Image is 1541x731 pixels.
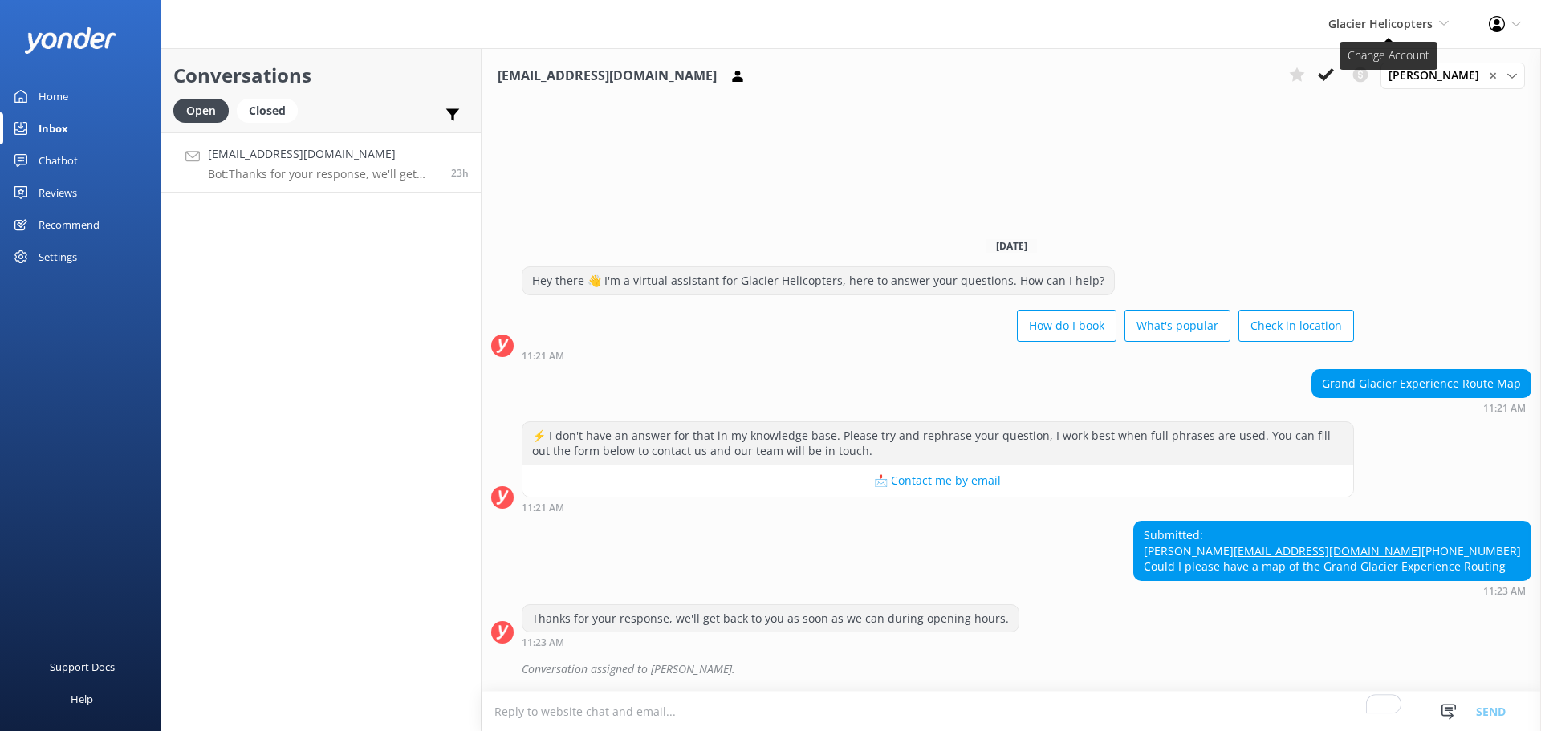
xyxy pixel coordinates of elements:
[1234,543,1421,558] a: [EMAIL_ADDRESS][DOMAIN_NAME]
[1380,63,1525,88] div: Assign User
[24,27,116,54] img: yonder-white-logo.png
[173,99,229,123] div: Open
[522,636,1019,648] div: Oct 06 2025 11:23am (UTC +13:00) Pacific/Auckland
[1134,522,1531,580] div: Submitted: [PERSON_NAME] [PHONE_NUMBER] Could I please have a map of the Grand Glacier Experience...
[39,209,100,241] div: Recommend
[1133,585,1531,596] div: Oct 06 2025 11:23am (UTC +13:00) Pacific/Auckland
[237,101,306,119] a: Closed
[237,99,298,123] div: Closed
[522,465,1353,497] button: 📩 Contact me by email
[1311,402,1531,413] div: Oct 06 2025 11:21am (UTC +13:00) Pacific/Auckland
[482,692,1541,731] textarea: To enrich screen reader interactions, please activate Accessibility in Grammarly extension settings
[39,241,77,273] div: Settings
[39,112,68,144] div: Inbox
[1483,404,1526,413] strong: 11:21 AM
[50,651,115,683] div: Support Docs
[522,638,564,648] strong: 11:23 AM
[1483,587,1526,596] strong: 11:23 AM
[208,145,439,163] h4: [EMAIL_ADDRESS][DOMAIN_NAME]
[173,60,469,91] h2: Conversations
[1489,68,1497,83] span: ✕
[522,503,564,513] strong: 11:21 AM
[522,605,1019,632] div: Thanks for your response, we'll get back to you as soon as we can during opening hours.
[522,502,1354,513] div: Oct 06 2025 11:21am (UTC +13:00) Pacific/Auckland
[39,177,77,209] div: Reviews
[1328,16,1433,31] span: Glacier Helicopters
[522,351,564,361] strong: 11:21 AM
[522,350,1354,361] div: Oct 06 2025 11:21am (UTC +13:00) Pacific/Auckland
[522,656,1531,683] div: Conversation assigned to [PERSON_NAME].
[1238,310,1354,342] button: Check in location
[1389,67,1489,84] span: [PERSON_NAME]
[39,80,68,112] div: Home
[491,656,1531,683] div: 2025-10-06T01:09:32.664
[1124,310,1230,342] button: What's popular
[173,101,237,119] a: Open
[522,267,1114,294] div: Hey there 👋 I'm a virtual assistant for Glacier Helicopters, here to answer your questions. How c...
[522,422,1353,465] div: ⚡ I don't have an answer for that in my knowledge base. Please try and rephrase your question, I ...
[71,683,93,715] div: Help
[1312,370,1531,397] div: Grand Glacier Experience Route Map
[1017,310,1116,342] button: How do I book
[498,66,717,87] h3: [EMAIL_ADDRESS][DOMAIN_NAME]
[161,132,481,193] a: [EMAIL_ADDRESS][DOMAIN_NAME]Bot:Thanks for your response, we'll get back to you as soon as we can...
[451,166,469,180] span: Oct 06 2025 11:23am (UTC +13:00) Pacific/Auckland
[986,239,1037,253] span: [DATE]
[208,167,439,181] p: Bot: Thanks for your response, we'll get back to you as soon as we can during opening hours.
[39,144,78,177] div: Chatbot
